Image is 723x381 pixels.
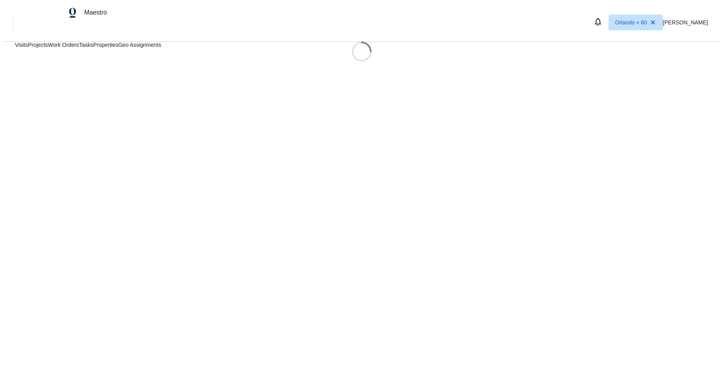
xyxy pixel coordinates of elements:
[615,18,647,26] span: Orlando + 60
[118,41,161,48] span: Geo Assignments
[15,41,28,48] span: Visits
[663,19,708,26] span: [PERSON_NAME]
[84,9,107,17] span: Maestro
[79,42,93,48] span: Tasks
[93,41,118,48] span: Properties
[48,41,79,48] span: Work Orders
[28,41,48,48] span: Projects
